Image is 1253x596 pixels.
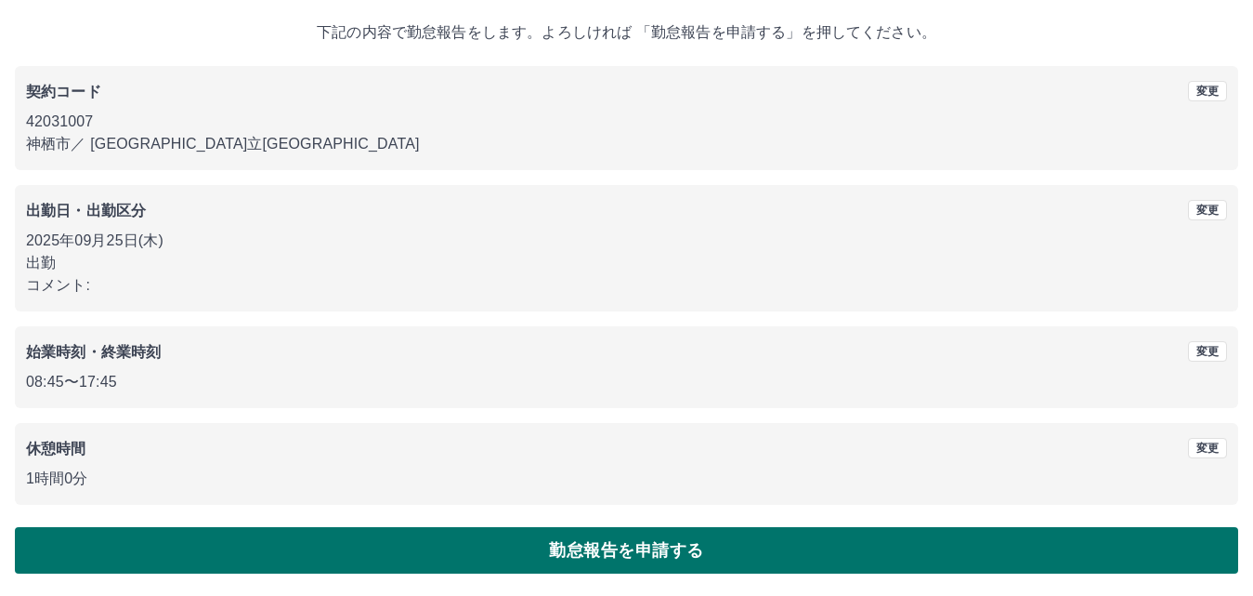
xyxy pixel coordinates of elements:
button: 変更 [1188,438,1227,458]
p: 2025年09月25日(木) [26,230,1227,252]
button: 変更 [1188,81,1227,101]
b: 契約コード [26,84,101,99]
button: 勤怠報告を申請する [15,527,1238,574]
p: 42031007 [26,111,1227,133]
p: コメント: [26,274,1227,297]
button: 変更 [1188,341,1227,362]
b: 始業時刻・終業時刻 [26,344,161,360]
p: 1時間0分 [26,468,1227,490]
button: 変更 [1188,200,1227,220]
b: 休憩時間 [26,441,86,457]
b: 出勤日・出勤区分 [26,203,146,219]
p: 出勤 [26,252,1227,274]
p: 神栖市 ／ [GEOGRAPHIC_DATA]立[GEOGRAPHIC_DATA] [26,133,1227,155]
p: 下記の内容で勤怠報告をします。よろしければ 「勤怠報告を申請する」を押してください。 [15,21,1238,44]
p: 08:45 〜 17:45 [26,371,1227,393]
